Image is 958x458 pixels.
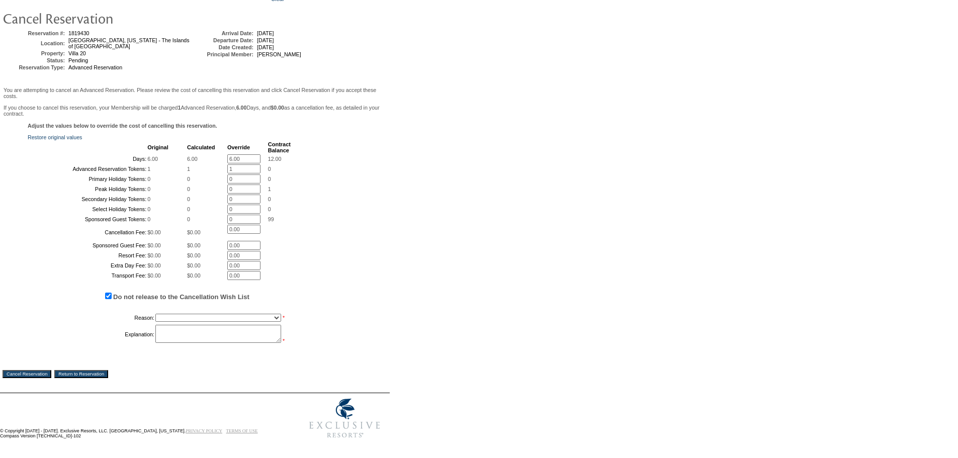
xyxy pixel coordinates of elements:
[28,134,82,140] a: Restore original values
[147,242,161,248] span: $0.00
[29,154,146,163] td: Days:
[257,44,274,50] span: [DATE]
[268,166,271,172] span: 0
[187,216,190,222] span: 0
[29,271,146,280] td: Transport Fee:
[29,195,146,204] td: Secondary Holiday Tokens:
[29,251,146,260] td: Resort Fee:
[268,141,291,153] b: Contract Balance
[187,176,190,182] span: 0
[147,262,161,268] span: $0.00
[5,50,65,56] td: Property:
[187,242,201,248] span: $0.00
[147,229,161,235] span: $0.00
[193,30,253,36] td: Arrival Date:
[68,57,88,63] span: Pending
[29,312,154,324] td: Reason:
[187,206,190,212] span: 0
[187,262,201,268] span: $0.00
[257,30,274,36] span: [DATE]
[29,164,146,173] td: Advanced Reservation Tokens:
[29,185,146,194] td: Peak Holiday Tokens:
[113,293,249,301] label: Do not release to the Cancellation Wish List
[68,37,190,49] span: [GEOGRAPHIC_DATA], [US_STATE] - The Islands of [GEOGRAPHIC_DATA]
[3,8,204,28] img: pgTtlCancelRes.gif
[54,370,108,378] input: Return to Reservation
[268,186,271,192] span: 1
[187,166,190,172] span: 1
[147,166,150,172] span: 1
[268,176,271,182] span: 0
[3,370,51,378] input: Cancel Reservation
[187,252,201,258] span: $0.00
[29,215,146,224] td: Sponsored Guest Tokens:
[4,105,386,117] p: If you choose to cancel this reservation, your Membership will be charged Advanced Reservation, D...
[226,428,258,433] a: TERMS OF USE
[29,225,146,240] td: Cancellation Fee:
[257,37,274,43] span: [DATE]
[29,325,154,344] td: Explanation:
[300,393,390,443] img: Exclusive Resorts
[236,105,247,111] b: 6.00
[5,64,65,70] td: Reservation Type:
[187,186,190,192] span: 0
[29,205,146,214] td: Select Holiday Tokens:
[5,37,65,49] td: Location:
[193,44,253,50] td: Date Created:
[187,196,190,202] span: 0
[68,64,122,70] span: Advanced Reservation
[29,241,146,250] td: Sponsored Guest Fee:
[227,144,250,150] b: Override
[68,50,86,56] span: Villa 20
[147,176,150,182] span: 0
[186,428,222,433] a: PRIVACY POLICY
[29,261,146,270] td: Extra Day Fee:
[271,105,284,111] b: $0.00
[4,87,386,99] p: You are attempting to cancel an Advanced Reservation. Please review the cost of cancelling this r...
[147,252,161,258] span: $0.00
[29,174,146,184] td: Primary Holiday Tokens:
[268,196,271,202] span: 0
[178,105,181,111] b: 1
[5,30,65,36] td: Reservation #:
[268,156,282,162] span: 12.00
[68,30,90,36] span: 1819430
[147,144,168,150] b: Original
[147,272,161,279] span: $0.00
[147,156,158,162] span: 6.00
[187,229,201,235] span: $0.00
[147,216,150,222] span: 0
[187,156,198,162] span: 6.00
[5,57,65,63] td: Status:
[187,272,201,279] span: $0.00
[268,216,274,222] span: 99
[193,37,253,43] td: Departure Date:
[147,206,150,212] span: 0
[193,51,253,57] td: Principal Member:
[268,206,271,212] span: 0
[147,196,150,202] span: 0
[187,144,215,150] b: Calculated
[257,51,301,57] span: [PERSON_NAME]
[28,123,217,129] b: Adjust the values below to override the cost of cancelling this reservation.
[147,186,150,192] span: 0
